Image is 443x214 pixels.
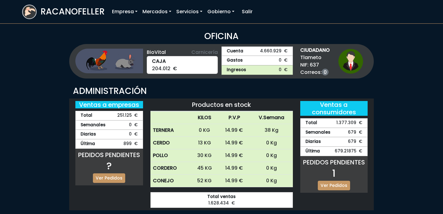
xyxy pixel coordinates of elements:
div: BioVital [147,49,218,56]
a: Gobierno [205,6,237,18]
strong: Diarias [81,131,96,138]
td: 0 KG [191,124,218,137]
h5: Productos en stock [150,101,293,108]
span: Correos: [300,69,330,76]
th: KILOS [191,111,218,124]
span: 1 [332,166,336,180]
td: 45 KG [191,162,218,175]
img: ganaderia.png [75,49,143,73]
td: 52 KG [191,175,218,187]
a: Cuenta4.660.929 € [221,46,293,56]
th: CORDERO [150,162,191,175]
span: ? [106,159,112,173]
h5: PEDIDOS PENDIENTES [300,159,368,166]
h3: OFICINA [22,31,421,42]
th: P.V.P [218,111,250,124]
div: 679 € [300,137,368,147]
td: 0 Kg [250,149,293,162]
a: Ver Pedidos [93,173,125,183]
strong: Total [305,120,317,126]
strong: Gastos [227,57,243,64]
a: Ver Pedidos [318,181,350,190]
a: 0 [322,69,329,75]
div: 899 € [75,139,143,149]
td: 14.99 € [218,124,250,137]
img: ciudadano1.png [338,49,363,74]
div: 204.012 € [147,56,218,74]
div: 0 € [75,120,143,130]
strong: Diarias [305,139,321,145]
a: Empresa [110,6,140,18]
strong: Cuenta [227,48,243,55]
th: CERDO [150,137,191,149]
strong: Total ventas [156,194,288,200]
h5: Ventas a consumidores [300,101,368,116]
div: 0 € [75,130,143,139]
td: 0 Kg [250,162,293,175]
strong: Semanales [81,122,106,128]
span: Carnicería [191,49,218,56]
strong: Semanales [305,129,330,136]
td: 14.99 € [218,175,250,187]
td: 14.99 € [218,149,250,162]
th: TERNERA [150,124,191,137]
div: 1.377.309 € [300,118,368,128]
td: 14.99 € [218,162,250,175]
td: 0 Kg [250,137,293,149]
td: 38 Kg [250,124,293,137]
a: Mercados [140,6,174,18]
a: Salir [239,6,255,18]
a: Ingresos0 € [221,65,293,75]
th: V.Semana [250,111,293,124]
td: 0 Kg [250,175,293,187]
span: NIF: 637 [300,61,330,69]
h5: PEDIDOS PENDIENTES [75,151,143,159]
td: 13 KG [191,137,218,149]
div: 251.125 € [75,111,143,120]
span: Tlameto [300,54,330,61]
strong: Total [81,112,92,119]
a: Gastos0 € [221,56,293,65]
strong: Ingresos [227,67,246,73]
div: 1.628.434 € [150,192,293,208]
div: 679 € [300,128,368,137]
td: 30 KG [191,149,218,162]
h3: RACANOFELLER [41,6,105,17]
strong: CAJA [152,58,213,65]
h5: Ventas a empresas [75,101,143,108]
div: 679.21875 € [300,147,368,156]
th: POLLO [150,149,191,162]
strong: Última [81,141,95,147]
a: Servicios [174,6,205,18]
h3: ADMINISTRACIÓN [73,86,370,96]
strong: Última [305,148,320,155]
a: RACANOFELLER [22,3,105,21]
td: 14.99 € [218,137,250,149]
th: CONEJO [150,175,191,187]
strong: CIUDADANO [300,46,330,54]
img: logoracarojo.png [23,5,36,17]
